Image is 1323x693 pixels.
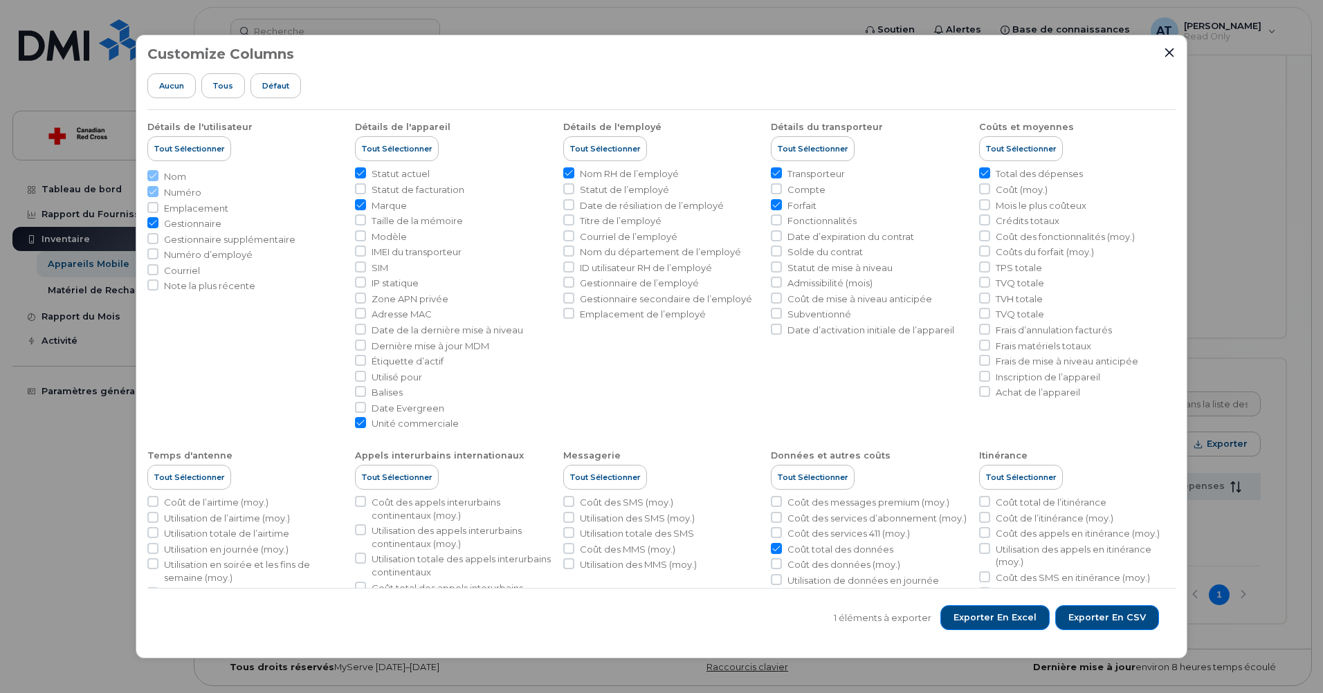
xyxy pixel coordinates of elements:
span: Statut actuel [372,167,430,181]
span: Utilisation totale des SMS [580,527,694,540]
span: Coût des appels en itinérance (moy.) [996,527,1160,540]
button: Tout sélectionner [355,136,439,161]
button: Tout sélectionner [979,465,1063,490]
span: Date Evergreen [372,402,444,415]
span: Mois le plus coûteux [996,199,1086,212]
span: Crédits totaux [996,214,1059,228]
span: Coût de l’airtime (moy.) [164,496,268,509]
span: Coût (moy.) [996,183,1048,196]
button: Tout sélectionner [563,136,647,161]
button: Tout sélectionner [771,136,855,161]
span: Tout sélectionner [777,472,848,483]
span: Étiquette d’actif [372,355,444,368]
span: Utilisation des appels interurbains continentaux (moy.) [372,524,551,550]
span: TVQ totale [996,277,1044,290]
div: Détails de l'employé [563,121,661,133]
span: Tout sélectionner [569,472,641,483]
span: Utilisation en journée (moy.) [164,543,289,556]
span: Compte [787,183,825,196]
button: Tout sélectionner [147,136,231,161]
span: Frais matériels totaux [996,340,1091,353]
button: Tout sélectionner [979,136,1063,161]
span: Tout sélectionner [985,143,1057,154]
span: Utilisé pour [372,371,422,384]
span: Coût des MMS (moy.) [580,543,675,556]
span: Tout sélectionner [154,472,225,483]
span: Emplacement [164,202,228,215]
span: Note la plus récente [164,279,255,293]
button: Défaut [250,73,301,98]
span: Modèle [372,230,407,243]
span: Coût total des appels interurbains continentaux [372,582,551,607]
span: Frais de mise à niveau anticipée [996,355,1138,368]
span: Utilisation des appels en itinérance (moy.) [996,543,1176,569]
div: Détails du transporteur [771,121,883,133]
span: Utilisation en soirée et les fins de semaine (moy.) [164,558,344,584]
span: Utilisation mobile à mobile (moy.) [164,587,313,600]
span: Utilisation totale des appels interurbains continentaux [372,553,551,578]
span: Coût des services 411 (moy.) [787,527,910,540]
span: IP statique [372,277,419,290]
span: Exporter en Excel [954,611,1037,624]
span: Statut de facturation [372,183,464,196]
span: Admissibilité (mois) [787,277,873,290]
span: Nom du département de l’employé [580,246,741,259]
span: TVH totale [996,293,1043,306]
span: Adresse MAC [372,308,432,321]
span: SIM [372,261,388,275]
span: Tout sélectionner [985,472,1057,483]
span: Courriel [164,264,200,277]
span: Tous [212,80,233,91]
button: Tout sélectionner [563,465,647,490]
span: Utilisation de l’airtime (moy.) [164,512,290,525]
span: Subventionné [787,308,851,321]
span: Balises [372,386,403,399]
span: Gestionnaire de l’employé [580,277,699,290]
span: Coût des services d’abonnement (moy.) [787,512,967,525]
span: Tout sélectionner [361,472,432,483]
span: Tout sélectionner [569,143,641,154]
span: Zone APN privée [372,293,448,306]
div: Détails de l'appareil [355,121,450,133]
span: Emplacement de l’employé [580,308,706,321]
span: Fonctionnalités [787,214,857,228]
button: Close [1163,46,1176,59]
span: Nom [164,170,186,183]
span: Gestionnaire [164,217,221,230]
span: Coût total de l’itinérance [996,496,1106,509]
span: Gestionnaire secondaire de l’employé [580,293,752,306]
button: Tout sélectionner [147,465,231,490]
span: Dernière mise à jour MDM [372,340,489,353]
span: Coût des fonctionnalités (moy.) [996,230,1135,243]
h3: Customize Columns [147,46,294,62]
span: Numéro d’employé [164,248,253,261]
span: Tout sélectionner [154,143,225,154]
span: Défaut [262,80,289,91]
span: TPS totale [996,261,1042,275]
span: Utilisation totale de l’airtime [164,527,289,540]
span: IMEI du transporteur [372,246,462,259]
span: Nom RH de l’employé [580,167,679,181]
span: Aucun [159,80,184,91]
span: Solde du contrat [787,246,863,259]
span: 1 éléments à exporter [834,611,931,625]
span: Frais d’annulation facturés [996,324,1112,337]
span: Courriel de l’employé [580,230,677,243]
span: Utilisation des MMS (moy.) [580,558,697,571]
span: Marque [372,199,407,212]
span: Coût total des données [787,543,893,556]
button: Exporter en Excel [940,605,1050,630]
span: Date d’expiration du contrat [787,230,914,243]
span: Coûts du forfait (moy.) [996,246,1094,259]
button: Tout sélectionner [355,465,439,490]
span: Transporteur [787,167,845,181]
span: Utilisation des SMS en itinérance (moy.) [996,587,1171,600]
div: Itinérance [979,450,1028,462]
span: Coût de mise à niveau anticipée [787,293,932,306]
span: Statut de l’employé [580,183,669,196]
div: Détails de l'utilisateur [147,121,253,133]
span: Inscription de l’appareil [996,371,1100,384]
span: Titre de l’employé [580,214,661,228]
div: Coûts et moyennes [979,121,1074,133]
span: Coût des SMS (moy.) [580,496,673,509]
